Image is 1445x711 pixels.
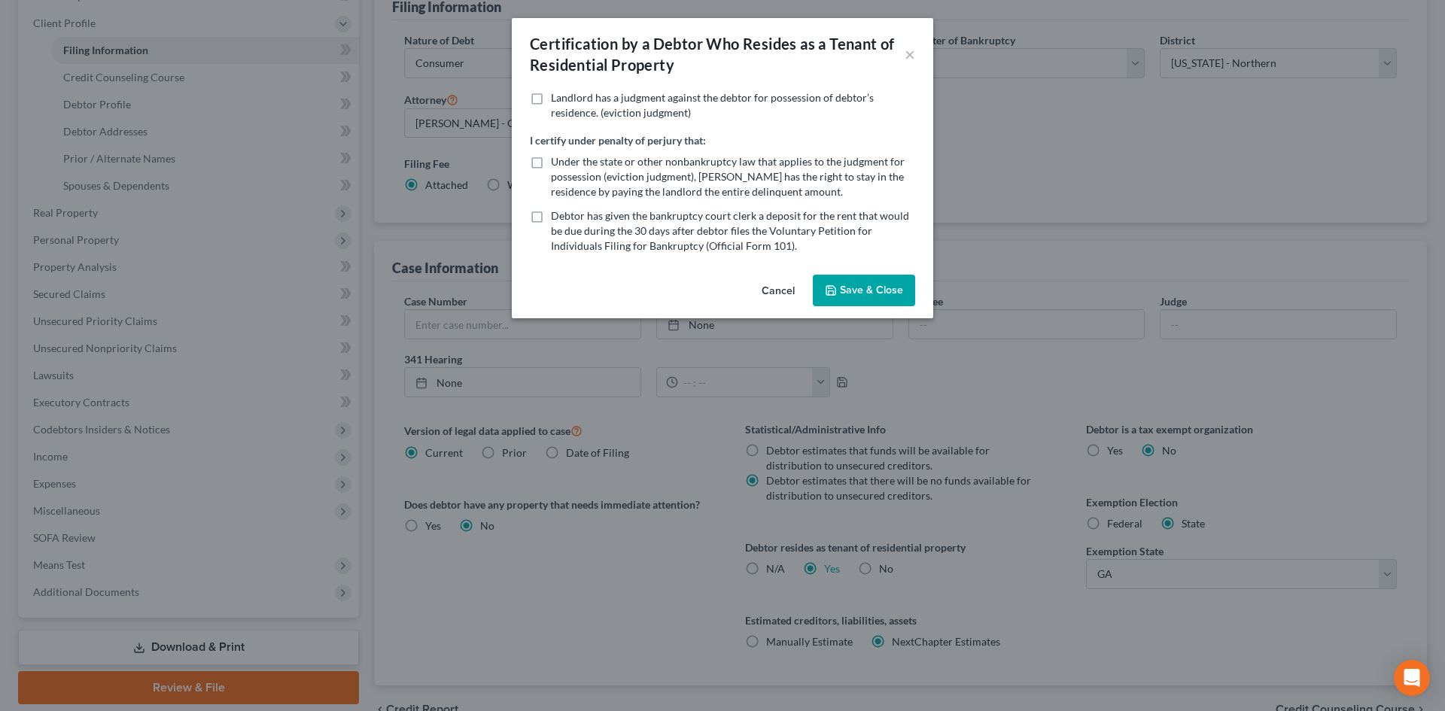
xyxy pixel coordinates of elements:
span: Under the state or other nonbankruptcy law that applies to the judgment for possession (eviction ... [551,155,905,198]
button: Save & Close [813,275,915,306]
span: Landlord has a judgment against the debtor for possession of debtor’s residence. (eviction judgment) [551,91,874,119]
div: Open Intercom Messenger [1394,660,1430,696]
button: Cancel [750,276,807,306]
label: I certify under penalty of perjury that: [530,132,706,148]
span: Debtor has given the bankruptcy court clerk a deposit for the rent that would be due during the 3... [551,209,909,252]
div: Certification by a Debtor Who Resides as a Tenant of Residential Property [530,33,905,75]
button: × [905,45,915,63]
